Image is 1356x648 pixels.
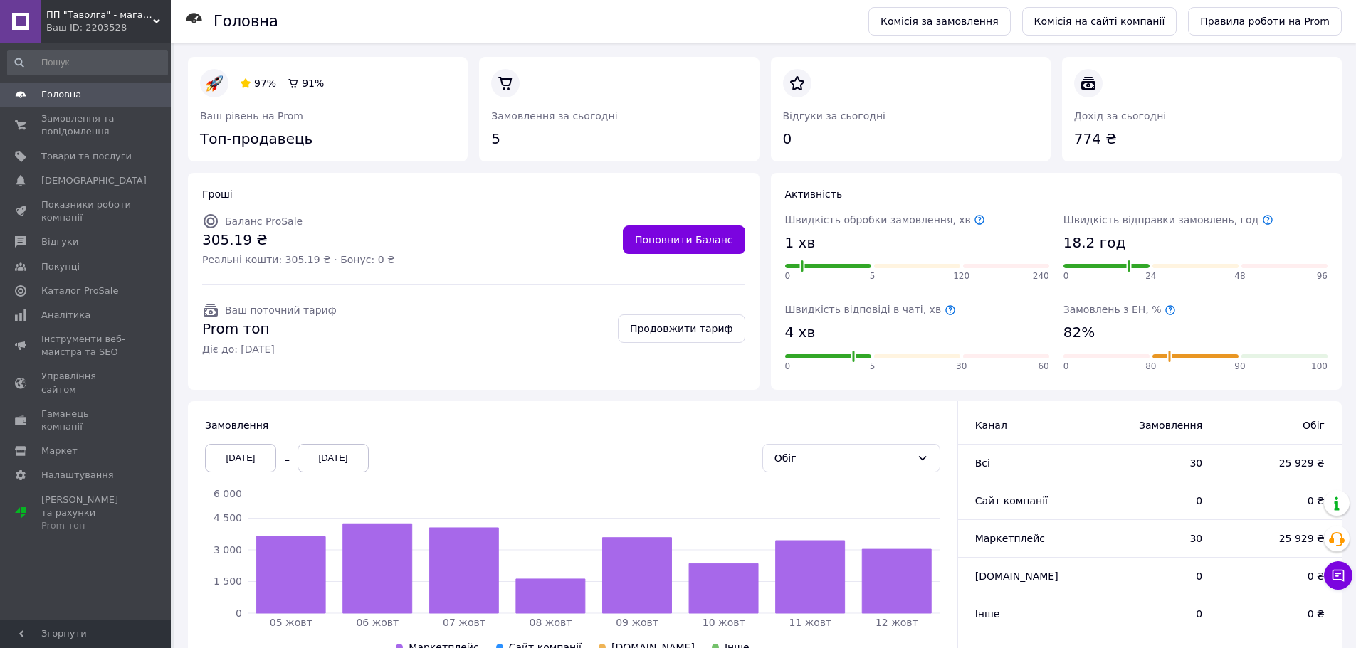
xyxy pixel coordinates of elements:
span: Замовлення [1103,418,1202,432]
span: Швидкість відправки замовлень, год [1063,214,1273,225]
span: Інше [975,608,1000,620]
span: Каталог ProSale [41,285,118,297]
span: 91% [302,78,324,89]
span: 90 [1234,361,1245,373]
div: Ваш ID: 2203528 [46,21,171,34]
span: 305.19 ₴ [202,230,395,250]
tspan: 06 жовт [356,617,399,628]
tspan: 12 жовт [876,617,918,628]
tspan: 09 жовт [616,617,658,628]
tspan: 05 жовт [270,617,312,628]
a: Правила роботи на Prom [1188,7,1342,36]
span: 48 [1234,270,1245,282]
span: 96 [1317,270,1328,282]
tspan: 3 000 [214,544,242,556]
span: Сайт компанії [975,495,1048,506]
tspan: 0 [236,607,242,619]
div: [DATE] [298,444,369,472]
tspan: 4 500 [214,512,242,524]
span: 60 [1038,361,1048,373]
span: 97% [254,78,276,89]
span: 0 ₴ [1231,494,1325,508]
span: 80 [1145,361,1156,373]
span: Гроші [202,188,233,200]
span: Швидкість відповіді в чаті, хв [785,304,956,315]
span: 5 [870,361,876,373]
span: 30 [956,361,967,373]
span: Баланс ProSale [225,216,303,227]
span: Управління сайтом [41,370,132,395]
span: 25 929 ₴ [1231,531,1325,546]
span: 24 [1145,270,1156,282]
span: 30 [1103,456,1202,470]
span: Маркет [41,445,78,457]
span: 0 [1103,494,1202,508]
span: Покупці [41,260,80,273]
span: 120 [953,270,969,282]
span: 30 [1103,531,1202,546]
span: Маркетплейс [975,533,1045,544]
span: 0 [1063,270,1069,282]
span: Діє до: [DATE] [202,342,337,356]
span: Налаштування [41,469,114,482]
div: [DATE] [205,444,276,472]
span: Замовлення [205,420,268,431]
span: Prom топ [202,319,337,339]
tspan: 11 жовт [789,617,831,628]
span: 0 ₴ [1231,607,1325,621]
span: [PERSON_NAME] та рахунки [41,494,132,533]
span: Реальні кошти: 305.19 ₴ · Бонус: 0 ₴ [202,253,395,267]
span: [DOMAIN_NAME] [975,570,1058,582]
span: Замовлення та повідомлення [41,112,132,138]
input: Пошук [7,50,168,75]
span: 5 [870,270,876,282]
span: 0 [1063,361,1069,373]
span: 25 929 ₴ [1231,456,1325,470]
span: 0 [785,270,791,282]
button: Чат з покупцем [1324,561,1352,590]
span: 0 [785,361,791,373]
span: 18.2 год [1063,233,1125,253]
span: Відгуки [41,235,78,248]
span: 0 ₴ [1231,569,1325,583]
span: 240 [1033,270,1049,282]
tspan: 10 жовт [703,617,745,628]
a: Комісія за замовлення [868,7,1011,36]
span: 0 [1103,569,1202,583]
h1: Головна [214,13,278,30]
span: Товари та послуги [41,150,132,163]
span: Гаманець компанії [41,408,132,433]
tspan: 1 500 [214,575,242,587]
a: Комісія на сайті компанії [1022,7,1177,36]
span: Інструменти веб-майстра та SEO [41,333,132,358]
a: Продовжити тариф [618,314,745,343]
div: Обіг [774,450,911,466]
span: 82% [1063,322,1095,343]
span: 0 [1103,607,1202,621]
span: ПП "Таволга" - магазин запчастин та інструментів [46,9,153,21]
span: Обіг [1231,418,1325,432]
span: Канал [975,420,1007,431]
span: Ваш поточний тариф [225,304,337,316]
span: Головна [41,88,81,101]
tspan: 07 жовт [443,617,485,628]
span: 1 хв [785,233,816,253]
span: Швидкість обробки замовлення, хв [785,214,986,225]
span: 100 [1311,361,1328,373]
span: Аналітика [41,309,90,322]
a: Поповнити Баланс [623,225,745,254]
span: Активність [785,188,843,200]
span: Всi [975,457,990,469]
div: Prom топ [41,519,132,532]
tspan: 08 жовт [530,617,572,628]
span: Замовлень з ЕН, % [1063,304,1176,315]
span: [DEMOGRAPHIC_DATA] [41,174,147,187]
span: Показники роботи компанії [41,198,132,224]
tspan: 6 000 [214,488,242,499]
span: 4 хв [785,322,816,343]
